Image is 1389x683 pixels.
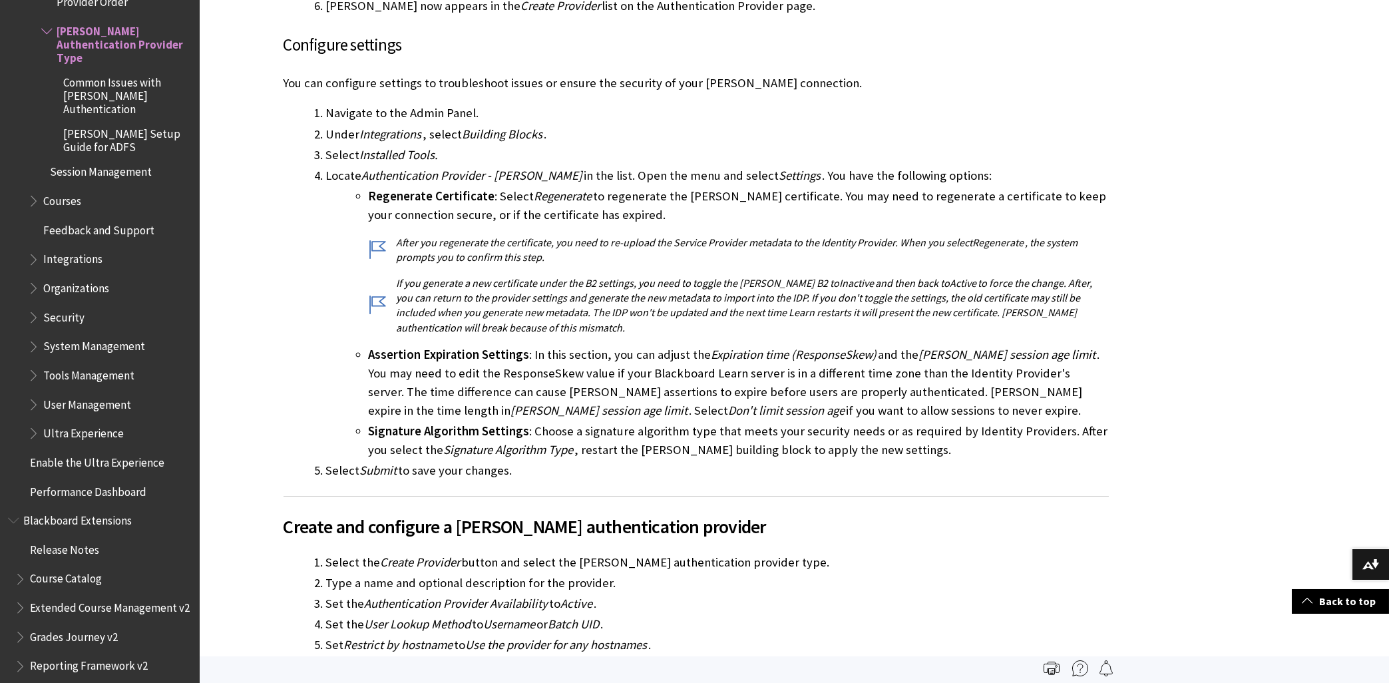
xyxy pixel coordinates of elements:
li: : Select to regenerate the [PERSON_NAME] certificate. You may need to regenerate a certificate to... [369,187,1109,335]
span: Course Catalog [30,568,102,586]
span: Inactive [840,276,875,290]
span: Integrations [43,248,102,266]
span: Tools Management [43,364,134,382]
span: Building Blocks [463,126,543,142]
span: [PERSON_NAME] session age limit [511,403,688,418]
span: Grades Journey v2 [30,626,118,644]
p: After you regenerate the certificate, you need to re-upload the Service Provider metadata to the ... [369,235,1109,265]
span: Signature Algorithm Type [444,442,574,457]
li: Locate in the list. Open the menu and select . You have the following options: [326,166,1109,460]
span: Regenerate [973,236,1024,249]
span: Performance Dashboard [30,481,146,499]
span: Signature Algorithm Settings [369,423,530,439]
span: Restrict by hostname [344,637,453,652]
li: Navigate to the Admin Panel. [326,104,1109,122]
span: Authentication Provider Availability [365,596,548,611]
span: Release Notes [30,539,99,557]
li: Under , select . [326,125,1109,144]
span: Feedback and Support [43,219,154,237]
span: User Management [43,393,131,411]
li: Set the to . [326,594,1109,613]
li: : Choose a signature algorithm type that meets your security needs or as required by Identity Pro... [369,422,1109,459]
a: Back to top [1292,589,1389,614]
li: Type a name and optional description for the provider. [326,574,1109,592]
span: Common Issues with [PERSON_NAME] Authentication [63,71,190,116]
span: Expiration time (ResponseSkew) [711,347,877,362]
li: Select the button and select the [PERSON_NAME] authentication provider type. [326,553,1109,572]
span: Blackboard Extensions [23,509,132,527]
span: User Lookup Method [365,616,471,632]
h3: Configure settings [284,33,1109,58]
span: Ultra Experience [43,422,124,440]
span: Use the provider for any hostnames [466,637,648,652]
img: Print [1044,660,1060,676]
span: Reporting Framework v2 [30,655,148,673]
span: Settings [779,168,821,183]
img: Follow this page [1098,660,1114,676]
li: : In this section, you can adjust the and the . You may need to edit the ResponseSkew value if yo... [369,345,1109,420]
span: Submit [360,463,397,478]
span: Create and configure a [PERSON_NAME] authentication provider [284,513,1109,541]
span: Integrations [360,126,422,142]
span: Authentication Provider - [PERSON_NAME] [362,168,583,183]
span: Courses [43,190,81,208]
p: You can configure settings to troubleshoot issues or ensure the security of your [PERSON_NAME] co... [284,75,1109,92]
span: Username [484,616,536,632]
li: Set to . [326,636,1109,675]
span: Enable the Ultra Experience [30,451,164,469]
span: Batch UID [548,616,600,632]
p: If you generate a new certificate under the B2 settings, you need to toggle the [PERSON_NAME] B2 ... [369,276,1109,336]
span: Installed Tools. [360,147,439,162]
span: Security [43,306,85,324]
li: Select [326,146,1109,164]
span: Regenerate Certificate [369,188,495,204]
span: Assertion Expiration Settings [369,347,530,362]
li: Set the to or . [326,615,1109,634]
span: Create Provider [381,555,461,570]
span: Regenerate [534,188,592,204]
span: [PERSON_NAME] Authentication Provider Type [57,20,190,65]
span: [PERSON_NAME] Setup Guide for ADFS [63,122,190,154]
span: Don't limit session age [729,403,845,418]
span: Organizations [43,277,109,295]
li: Select to save your changes. [326,461,1109,480]
span: Active [561,596,593,611]
img: More help [1072,660,1088,676]
span: Extended Course Management v2 [30,596,190,614]
span: Active [950,276,977,290]
span: Session Management [50,161,152,179]
span: [PERSON_NAME] session age limit [919,347,1096,362]
span: System Management [43,336,145,353]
